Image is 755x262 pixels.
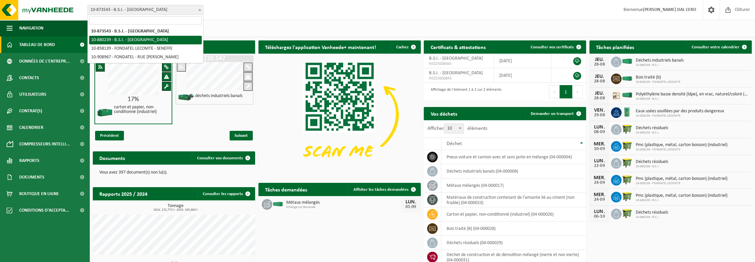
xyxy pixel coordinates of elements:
span: Echange sur demande [286,205,401,209]
span: Consulter votre calendrier [692,45,739,49]
h2: Documents [93,151,132,164]
h2: Téléchargez l'application Vanheede+ maintenant! [258,40,383,53]
td: déchets résiduels (04-000029) [441,236,586,250]
span: 10-880239 - B.S.I. [635,63,683,67]
span: Données de l'entrepr... [19,53,70,70]
div: VEN. [593,108,606,113]
span: 10-880239 - B.S.I. [635,198,727,202]
div: JEU. [593,74,606,79]
span: Polyéthylène basse densité (ldpe), en vrac, naturel/coloré (80/20) [635,92,748,97]
img: HK-XC-30-GN-00 [272,201,284,207]
span: Tableau de bord [19,36,55,53]
h2: Rapports 2025 / 2024 [93,187,154,200]
div: 28-08 [593,96,606,101]
a: Consulter les rapports [197,187,254,200]
span: Pmc (plastique, métal, carton boisson) (industriel) [635,142,727,148]
img: WB-1100-HPE-GN-50 [621,157,633,168]
div: 17% [95,96,172,103]
td: carton et papier, non-conditionné (industriel) (04-000026) [441,207,586,222]
span: Calendrier [19,119,43,136]
div: 28-08 [593,79,606,84]
span: 10-858139 - FONDATEL LECOMTE [635,182,727,185]
div: 24-09 [593,197,606,202]
td: [DATE] [494,68,551,83]
span: 10-880239 - B.S.I. [635,131,668,135]
span: Déchets industriels banals [635,58,683,63]
div: 08-09 [593,130,606,134]
li: 10-908967 - FONDATEL - RUE [PERSON_NAME] [89,53,202,62]
a: Consulter votre calendrier [686,40,751,54]
div: 22-09 [593,164,606,168]
h2: Vos déchets [424,107,463,120]
strong: [PERSON_NAME] DAL CERO [643,7,696,12]
span: Déchet [446,141,461,146]
div: LUN. [593,209,606,214]
div: 10-09 [593,147,606,151]
img: WB-1100-HPE-GN-50 [621,191,633,202]
div: LUN. [593,158,606,164]
div: JEU. [593,57,606,62]
li: 10-873543 - B.S.I. - [GEOGRAPHIC_DATA] [89,27,202,36]
span: Pmc (plastique, métal, carton boisson) (industriel) [635,176,727,182]
div: JEU. [593,91,606,96]
img: HK-XA-40-GN-00 [621,92,633,98]
span: Documents [19,169,44,185]
button: 1 [560,85,572,98]
a: Consulter vos documents [192,151,254,165]
a: Consulter vos certificats [525,40,585,54]
p: Vous avez 397 document(s) non lu(s). [99,170,248,175]
h2: Tâches planifiées [589,40,640,53]
span: 10-880239 - B.S.I. [635,97,748,101]
span: Rapports [19,152,39,169]
span: Eaux usées souillées par des produits dangereux [635,109,724,114]
span: 10-858139 - FONDATEL LECOMTE [635,114,724,118]
img: HK-XC-30-GN-00 [621,75,633,81]
img: WB-1100-HPE-GN-50 [621,123,633,134]
span: Déchets résiduels [635,126,668,131]
div: MER. [593,141,606,147]
span: Consulter vos documents [197,156,243,160]
td: pneus voiture et camion avec et sans jante en mélange (04-000004) [441,150,586,164]
span: Boutique en ligne [19,185,59,202]
span: 10 [444,124,464,133]
h1: Z20.547 [177,55,252,62]
img: HK-XZ-20-GN-01 [178,93,194,101]
td: bois traité (B) (04-000028) [441,222,586,236]
a: Demander un transport [525,107,585,120]
li: 10-880239 - B.S.I. - [GEOGRAPHIC_DATA] [89,36,202,44]
h2: Certificats & attestations [424,40,492,53]
img: WB-1100-HPE-GN-50 [621,140,633,151]
div: MER. [593,192,606,197]
span: Consulter vos certificats [531,45,574,49]
span: 10-880239 - B.S.I. [635,165,668,169]
span: 10-873543 - B.S.I. - SENEFFE [87,5,203,15]
td: [DATE] [494,54,551,68]
div: LUN. [404,199,417,205]
span: Déchets résiduels [635,159,668,165]
td: matériaux de construction contenant de l'amiante lié au ciment (non friable) (04-000023) [441,193,586,207]
div: 01-09 [404,205,417,209]
span: Contrat(s) [19,103,42,119]
span: Précédent [95,131,124,140]
img: HK-XZ-20-GN-00 [97,104,113,121]
h3: Tonnage [96,204,255,212]
span: Navigation [19,20,43,36]
span: 10-873543 - B.S.I. - SENEFFE [88,5,203,15]
span: 2024: 272,772 t - 2025: 105,983 t [96,208,255,212]
td: déchets industriels banals (04-000008) [441,164,586,179]
span: RED25008365 [429,61,489,67]
button: Cachez [391,40,420,54]
h4: déchets industriels banals [195,94,243,98]
div: Affichage de l'élément 1 à 2 sur 2 éléments [427,84,501,99]
a: Afficher les tâches demandées [348,183,420,196]
img: LP-LD-00200-MET-21 [621,106,633,118]
h2: Tâches demandées [258,183,314,196]
span: 10 [444,124,463,133]
label: Afficher éléments [427,126,487,131]
span: Compresseurs intelli... [19,136,70,152]
span: Cachez [396,45,408,49]
img: WB-1100-HPE-GN-50 [621,174,633,185]
span: Pmc (plastique, métal, carton boisson) (industriel) [635,193,727,198]
td: métaux mélangés (04-000017) [441,179,586,193]
span: Utilisateurs [19,86,46,103]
